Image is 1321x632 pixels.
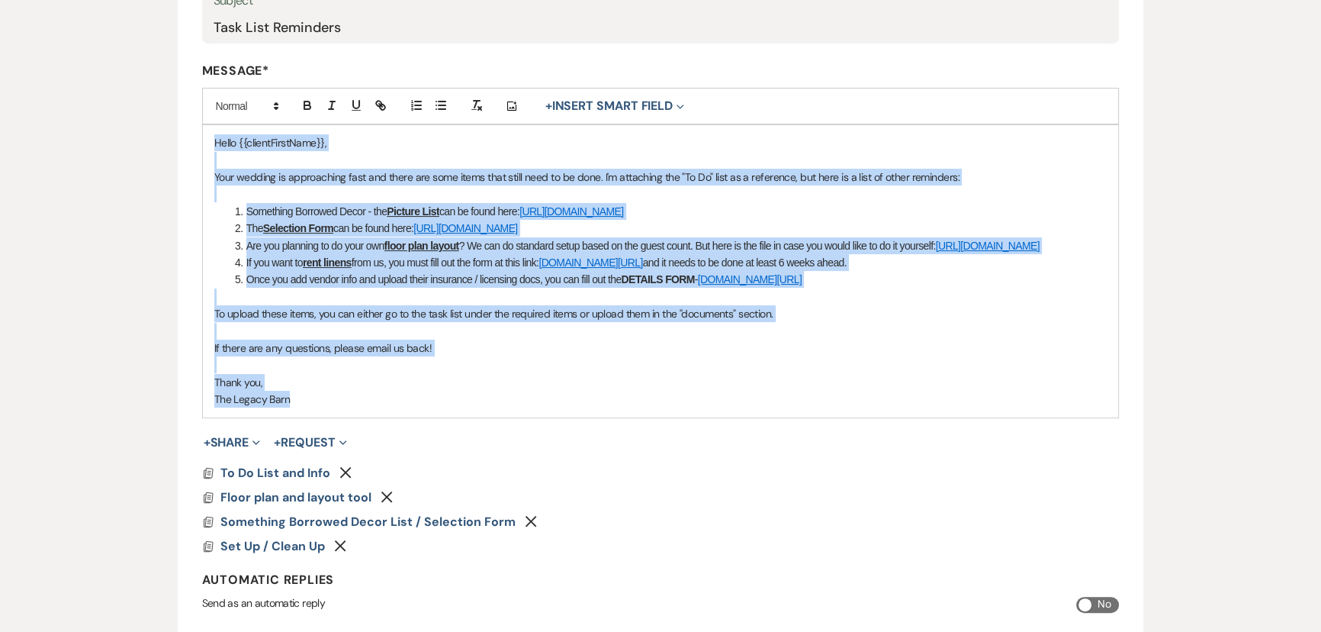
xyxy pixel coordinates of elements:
button: Request [274,437,346,449]
u: Picture List [387,205,439,218]
button: Floor plan and layout tool [220,489,375,507]
li: Are you planning to do your own ? We can do standard setup based on the guest count. But here is ... [230,237,1107,254]
p: To upload these items, you can either go to the task list under the required items or upload them... [214,305,1107,322]
button: Share [204,437,261,449]
button: Something Borrowed Decor List / Selection Form [220,513,519,531]
span: No [1098,595,1110,614]
a: [URL][DOMAIN_NAME] [519,205,623,218]
strong: DETAILS FORM [621,273,694,285]
li: Once you add vendor info and upload their insurance / licensing docs, you can fill out the - [230,271,1107,288]
button: To Do List and Info [220,464,334,482]
u: rent linens [303,256,352,269]
span: + [204,437,211,449]
p: Thank you, [214,374,1107,391]
button: Insert Smart Field [540,97,689,115]
p: Your wedding is approaching fast and there are some items that still need to be done. I'm attachi... [214,169,1107,185]
span: Send as an automatic reply [202,596,325,610]
a: [URL][DOMAIN_NAME] [936,240,1040,252]
button: Set Up / Clean Up [220,537,329,556]
u: floor plan layout [384,240,459,252]
u: Selection Form [263,222,333,234]
a: [DOMAIN_NAME][URL] [538,256,642,269]
li: The can be found here: [230,220,1107,237]
h4: Automatic Replies [202,572,1120,588]
span: Something Borrowed Decor List / Selection Form [220,514,516,530]
span: Set Up / Clean Up [220,538,325,554]
p: If there are any questions, please email us back! [214,340,1107,356]
span: + [545,100,552,112]
p: Hello {{clientFirstName}}, [214,134,1107,151]
label: Message* [202,63,1120,79]
a: [URL][DOMAIN_NAME] [413,222,517,234]
p: The Legacy Barn [214,391,1107,408]
a: [DOMAIN_NAME][URL] [698,273,802,285]
li: If you want to from us, you must fill out the form at this link: and it needs to be done at least... [230,254,1107,271]
li: Something Borrowed Decor - the can be found here: [230,203,1107,220]
span: Floor plan and layout tool [220,489,371,505]
span: To Do List and Info [220,465,330,481]
span: + [274,437,281,449]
